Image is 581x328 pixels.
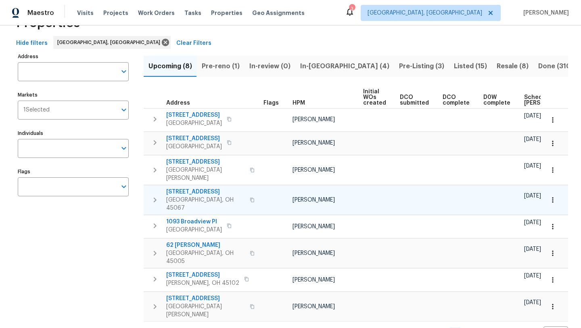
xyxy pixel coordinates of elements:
span: [PERSON_NAME] [520,9,569,17]
span: D0W complete [483,95,510,106]
button: Open [118,181,130,192]
span: [GEOGRAPHIC_DATA], OH 45005 [166,249,245,265]
span: DCO complete [443,95,470,106]
span: [GEOGRAPHIC_DATA][PERSON_NAME] [166,303,245,319]
span: Work Orders [138,9,175,17]
span: [GEOGRAPHIC_DATA], OH 45067 [166,196,245,212]
span: Pre-reno (1) [202,61,240,72]
span: Hide filters [16,38,48,48]
span: [GEOGRAPHIC_DATA] [166,226,222,234]
span: Tasks [184,10,201,16]
span: [PERSON_NAME], OH 45102 [166,279,239,287]
span: [GEOGRAPHIC_DATA], [GEOGRAPHIC_DATA] [368,9,482,17]
span: 62 [PERSON_NAME] [166,241,245,249]
button: Open [118,104,130,116]
span: Initial WOs created [363,89,386,106]
span: [PERSON_NAME] [293,277,335,283]
span: [DATE] [524,163,541,169]
span: [GEOGRAPHIC_DATA] [166,143,222,151]
span: HPM [293,100,305,106]
div: 3 [349,5,355,13]
label: Address [18,54,129,59]
span: Projects [103,9,128,17]
span: [DATE] [524,113,541,119]
span: Done (310) [538,61,573,72]
span: [STREET_ADDRESS] [166,188,245,196]
span: [STREET_ADDRESS] [166,294,245,303]
button: Hide filters [13,36,51,51]
span: [DATE] [524,246,541,252]
span: [GEOGRAPHIC_DATA][PERSON_NAME] [166,166,245,182]
span: [PERSON_NAME] [293,117,335,122]
span: [DATE] [524,220,541,225]
span: [STREET_ADDRESS] [166,135,222,143]
span: 1 Selected [23,107,50,114]
label: Flags [18,169,129,174]
span: Maestro [27,9,54,17]
div: [GEOGRAPHIC_DATA], [GEOGRAPHIC_DATA] [53,36,171,49]
span: [PERSON_NAME] [293,304,335,309]
span: Flags [263,100,279,106]
label: Individuals [18,131,129,136]
span: [PERSON_NAME] [293,224,335,229]
span: [GEOGRAPHIC_DATA] [166,119,222,127]
button: Open [118,66,130,77]
span: [DATE] [524,137,541,142]
button: Clear Filters [173,36,215,51]
span: Listed (15) [454,61,487,72]
span: Geo Assignments [252,9,305,17]
span: [STREET_ADDRESS] [166,158,245,166]
span: [PERSON_NAME] [293,197,335,203]
span: 1093 Broadview Pl [166,218,222,226]
span: [PERSON_NAME] [293,167,335,173]
span: Properties [16,19,80,27]
span: Clear Filters [176,38,211,48]
span: In-[GEOGRAPHIC_DATA] (4) [300,61,389,72]
span: [PERSON_NAME] [293,250,335,256]
span: In-review (0) [249,61,290,72]
span: [DATE] [524,300,541,305]
span: Upcoming (8) [148,61,192,72]
span: [DATE] [524,193,541,199]
span: [DATE] [524,273,541,279]
span: Address [166,100,190,106]
label: Markets [18,93,129,97]
span: [PERSON_NAME] [293,140,335,146]
span: Resale (8) [497,61,529,72]
span: DCO submitted [400,95,429,106]
span: [STREET_ADDRESS] [166,271,239,279]
span: Pre-Listing (3) [399,61,444,72]
span: [STREET_ADDRESS] [166,111,222,119]
span: Scheduled [PERSON_NAME] [524,95,570,106]
span: Visits [77,9,94,17]
span: [GEOGRAPHIC_DATA], [GEOGRAPHIC_DATA] [57,38,163,46]
button: Open [118,143,130,154]
span: Properties [211,9,242,17]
